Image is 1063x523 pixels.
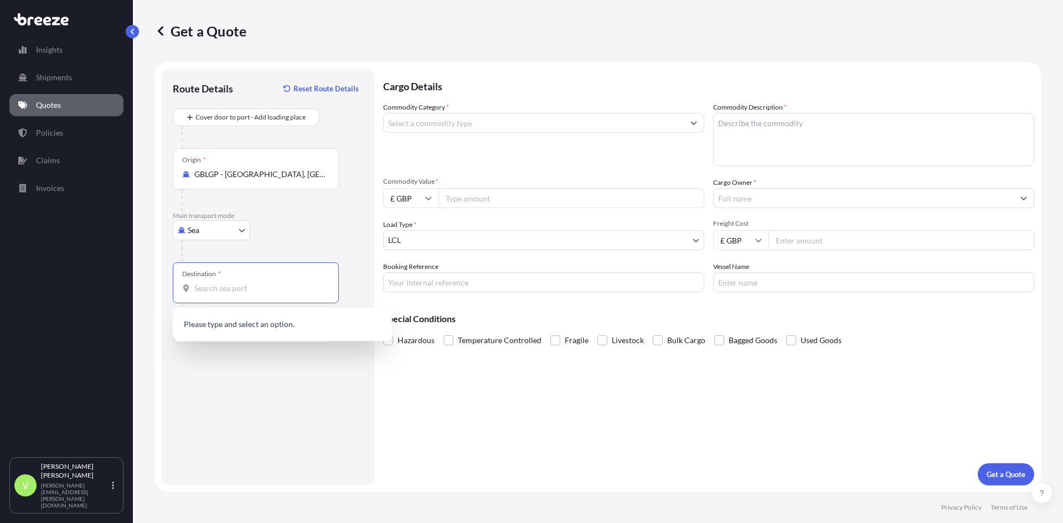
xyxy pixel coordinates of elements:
[173,211,363,220] p: Main transport mode
[182,156,206,164] div: Origin
[713,177,756,188] label: Cargo Owner
[667,332,705,349] span: Bulk Cargo
[987,469,1025,480] p: Get a Quote
[188,225,199,236] span: Sea
[729,332,777,349] span: Bagged Goods
[398,332,435,349] span: Hazardous
[41,462,110,480] p: [PERSON_NAME] [PERSON_NAME]
[383,219,416,230] span: Load Type
[173,308,392,341] div: Show suggestions
[41,482,110,509] p: [PERSON_NAME][EMAIL_ADDRESS][PERSON_NAME][DOMAIN_NAME]
[713,261,749,272] label: Vessel Name
[293,83,359,94] p: Reset Route Details
[383,177,704,186] span: Commodity Value
[383,261,438,272] label: Booking Reference
[713,272,1034,292] input: Enter name
[565,332,589,349] span: Fragile
[612,332,644,349] span: Livestock
[941,503,982,512] p: Privacy Policy
[458,332,541,349] span: Temperature Controlled
[36,183,64,194] p: Invoices
[36,44,63,55] p: Insights
[438,188,704,208] input: Type amount
[383,69,1034,102] p: Cargo Details
[713,219,1034,228] span: Freight Cost
[155,22,246,40] p: Get a Quote
[194,169,325,180] input: Origin
[36,72,72,83] p: Shipments
[173,82,233,95] p: Route Details
[384,113,684,133] input: Select a commodity type
[194,283,325,294] input: Destination
[684,113,704,133] button: Show suggestions
[713,102,787,113] label: Commodity Description
[801,332,842,349] span: Used Goods
[195,112,306,123] span: Cover door to port - Add loading place
[36,155,60,166] p: Claims
[177,312,388,336] p: Please type and select an option.
[768,230,1034,250] input: Enter amount
[22,480,29,491] span: V
[1014,188,1034,208] button: Show suggestions
[182,270,221,278] div: Destination
[388,235,401,246] span: LCL
[383,272,704,292] input: Your internal reference
[714,188,1014,208] input: Full name
[383,102,449,113] label: Commodity Category
[173,220,250,240] button: Select transport
[383,314,1034,323] p: Special Conditions
[36,100,61,111] p: Quotes
[36,127,63,138] p: Policies
[990,503,1028,512] p: Terms of Use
